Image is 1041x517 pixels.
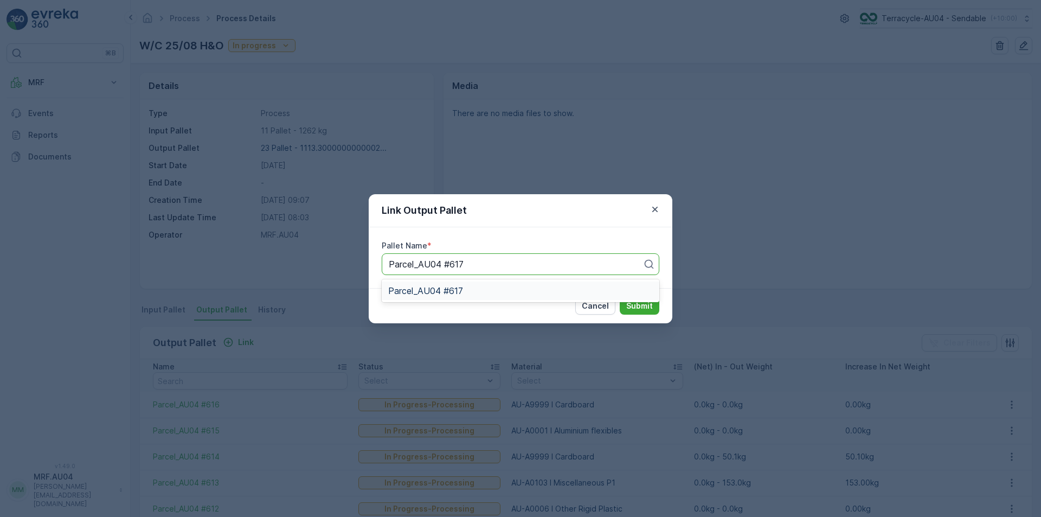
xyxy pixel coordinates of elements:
[626,301,653,311] p: Submit
[582,301,609,311] p: Cancel
[620,297,659,315] button: Submit
[575,297,615,315] button: Cancel
[382,241,427,250] label: Pallet Name
[382,203,467,218] p: Link Output Pallet
[388,286,463,296] span: Parcel_AU04 #617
